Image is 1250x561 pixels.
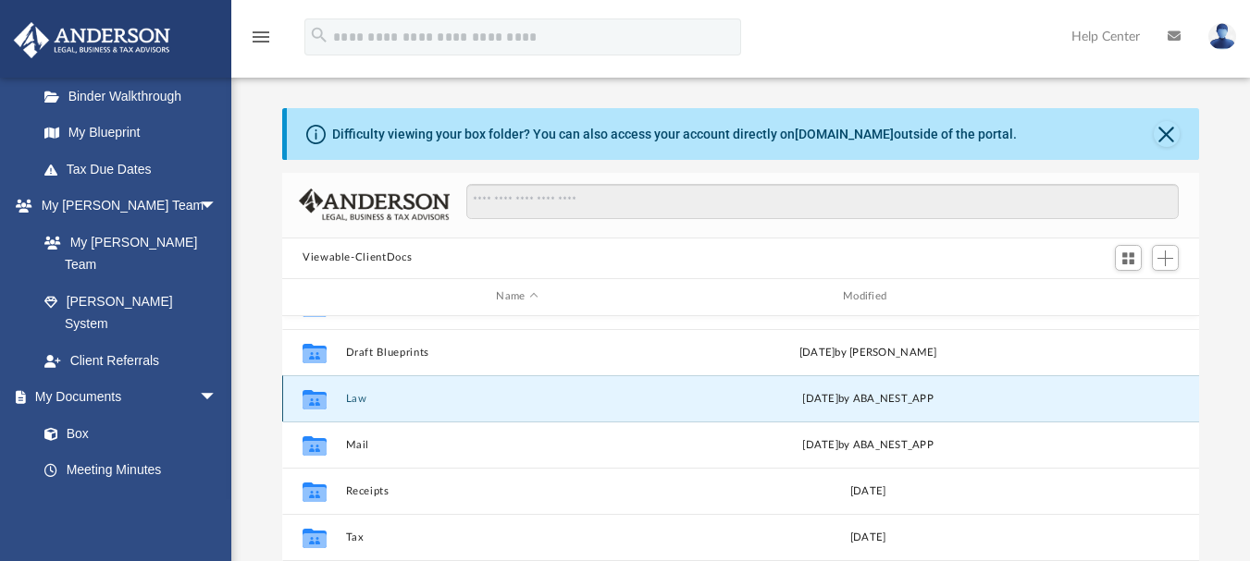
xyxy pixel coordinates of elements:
[291,288,337,305] div: id
[1115,245,1143,271] button: Switch to Grid View
[1047,288,1177,305] div: id
[697,390,1040,407] div: by ABA_NEST_APP
[697,436,1040,453] div: [DATE] by ABA_NEST_APP
[26,488,227,525] a: Forms Library
[26,415,227,452] a: Box
[696,288,1039,305] div: Modified
[346,346,689,358] button: Draft Blueprints
[697,529,1040,545] div: [DATE]
[26,452,236,489] a: Meeting Minutes
[250,35,272,48] a: menu
[1152,245,1180,271] button: Add
[346,484,689,496] button: Receipts
[802,393,838,403] span: [DATE]
[346,438,689,450] button: Mail
[346,392,689,404] button: Law
[199,188,236,226] span: arrow_drop_down
[332,125,1017,144] div: Difficulty viewing your box folder? You can also access your account directly on outside of the p...
[26,342,236,379] a: Client Referrals
[697,344,1040,360] div: [DATE] by [PERSON_NAME]
[303,250,412,266] button: Viewable-ClientDocs
[345,288,688,305] div: Name
[26,115,236,152] a: My Blueprint
[346,531,689,543] button: Tax
[26,151,245,188] a: Tax Due Dates
[26,283,236,342] a: [PERSON_NAME] System
[26,224,227,283] a: My [PERSON_NAME] Team
[309,25,329,45] i: search
[250,26,272,48] i: menu
[1208,23,1236,50] img: User Pic
[13,379,236,416] a: My Documentsarrow_drop_down
[8,22,176,58] img: Anderson Advisors Platinum Portal
[697,482,1040,499] div: [DATE]
[466,184,1179,219] input: Search files and folders
[1154,121,1180,147] button: Close
[13,188,236,225] a: My [PERSON_NAME] Teamarrow_drop_down
[795,127,894,141] a: [DOMAIN_NAME]
[26,78,245,115] a: Binder Walkthrough
[199,379,236,417] span: arrow_drop_down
